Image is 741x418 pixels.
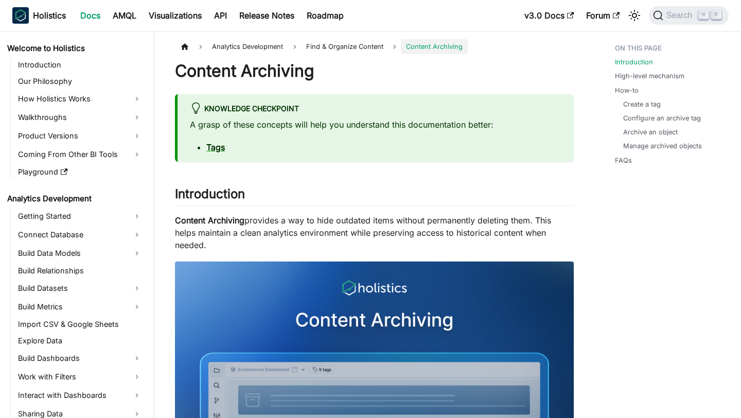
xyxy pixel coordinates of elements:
a: Build Data Models [15,245,145,262]
h2: Introduction [175,186,574,206]
p: A grasp of these concepts will help you understand this documentation better: [190,118,561,131]
a: Roadmap [301,7,350,24]
a: Walkthroughs [15,109,145,126]
a: Product Versions [15,128,145,144]
a: Docs [74,7,107,24]
span: Analytics Development [207,39,288,54]
a: Manage archived objects [623,141,702,151]
a: Getting Started [15,208,145,224]
a: Build Relationships [15,264,145,278]
a: Introduction [615,57,653,67]
a: Introduction [15,58,145,72]
a: v3.0 Docs [518,7,580,24]
a: Build Metrics [15,299,145,315]
a: Configure an archive tag [623,113,701,123]
kbd: K [711,10,721,20]
a: Build Datasets [15,280,145,297]
a: FAQs [615,155,632,165]
a: Visualizations [143,7,208,24]
a: Home page [175,39,195,54]
img: Holistics [12,7,29,24]
a: How Holistics Works [15,91,145,107]
a: AMQL [107,7,143,24]
a: Explore Data [15,334,145,348]
a: How-to [615,85,639,95]
a: Welcome to Holistics [4,41,145,56]
a: Release Notes [233,7,301,24]
span: Search [663,11,699,20]
a: Interact with Dashboards [15,387,145,404]
kbd: ⌘ [698,10,709,20]
a: HolisticsHolistics [12,7,66,24]
a: API [208,7,233,24]
b: Holistics [33,9,66,22]
strong: Content Archiving [175,215,244,225]
a: Build Dashboards [15,350,145,367]
a: Connect Database [15,227,145,243]
a: Import CSV & Google Sheets [15,317,145,332]
span: Find & Organize Content [301,39,389,54]
a: Playground [15,165,145,179]
a: Archive an object [623,127,678,137]
a: Create a tag [623,99,661,109]
a: Our Philosophy [15,74,145,89]
p: provides a way to hide outdated items without permanently deleting them. This helps maintain a cl... [175,214,574,251]
nav: Breadcrumbs [175,39,574,54]
a: Tags [206,142,225,152]
a: High-level mechanism [615,71,684,81]
a: Coming From Other BI Tools [15,146,145,163]
button: Search (Command+K) [649,6,729,25]
a: Analytics Development [4,191,145,206]
div: knowledge checkpoint [190,102,561,116]
h1: Content Archiving [175,61,574,81]
span: Content Archiving [401,39,468,54]
a: Forum [580,7,626,24]
a: Work with Filters [15,369,145,385]
button: Switch between dark and light mode (currently light mode) [626,7,643,24]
